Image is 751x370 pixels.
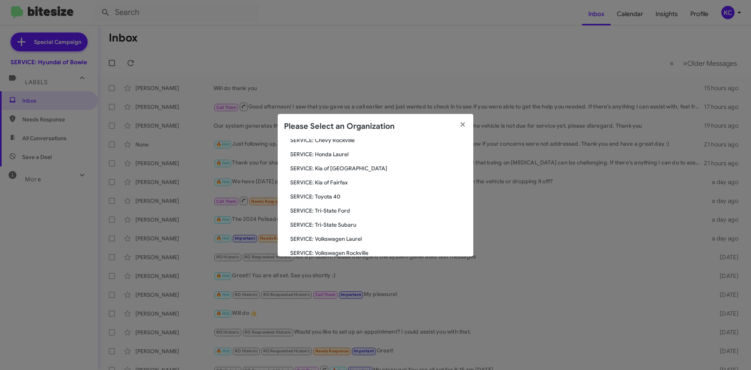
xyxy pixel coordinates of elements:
span: SERVICE: Volkswagen Laurel [290,235,467,243]
span: SERVICE: Tri-State Ford [290,207,467,215]
span: SERVICE: Honda Laurel [290,150,467,158]
span: SERVICE: Kia of [GEOGRAPHIC_DATA] [290,164,467,172]
h2: Please Select an Organization [284,120,395,133]
span: SERVICE: Kia of Fairfax [290,179,467,186]
span: SERVICE: Tri-State Subaru [290,221,467,229]
span: SERVICE: Chevy Rockville [290,136,467,144]
span: SERVICE: Volkswagen Rockville [290,249,467,257]
span: SERVICE: Toyota 40 [290,193,467,200]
